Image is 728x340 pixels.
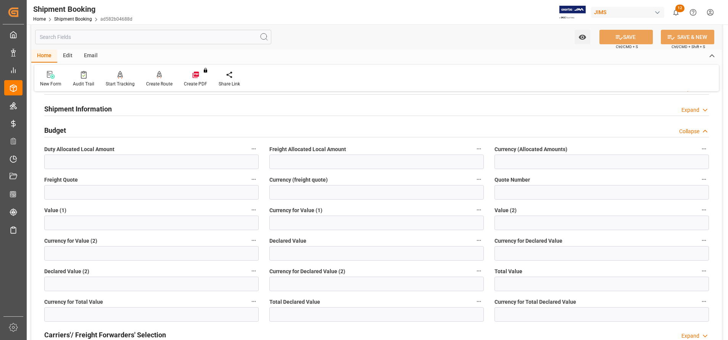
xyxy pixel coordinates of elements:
span: Freight Quote [44,176,78,184]
button: show 12 new notifications [667,4,685,21]
button: Value (2) [699,205,709,215]
button: Currency for Total Value [249,296,259,306]
span: Currency for Total Value [44,298,103,306]
button: SAVE [599,30,653,44]
button: Freight Allocated Local Amount [474,144,484,154]
h2: Budget [44,125,66,135]
button: JIMS [591,5,667,19]
button: open menu [575,30,590,44]
button: SAVE & NEW [661,30,714,44]
a: Shipment Booking [54,16,92,22]
span: Total Declared Value [269,298,320,306]
button: Value (1) [249,205,259,215]
input: Search Fields [35,30,271,44]
div: Create Route [146,81,172,87]
span: Declared Value [269,237,306,245]
span: Ctrl/CMD + Shift + S [672,44,705,50]
span: Declared Value (2) [44,267,89,276]
button: Declared Value (2) [249,266,259,276]
button: Freight Quote [249,174,259,184]
span: Currency for Declared Value [494,237,562,245]
span: Currency for Declared Value (2) [269,267,345,276]
div: Expand [681,332,699,340]
span: Currency (Allocated Amounts) [494,145,567,153]
button: Currency for Value (2) [249,235,259,245]
button: Currency (Allocated Amounts) [699,144,709,154]
div: Edit [57,50,78,63]
span: Currency for Value (1) [269,206,322,214]
span: Freight Allocated Local Amount [269,145,346,153]
div: Shipment Booking [33,3,132,15]
div: Audit Trail [73,81,94,87]
button: Total Value [699,266,709,276]
span: 12 [675,5,685,12]
div: Expand [681,106,699,114]
button: Help Center [685,4,702,21]
button: Currency for Total Declared Value [699,296,709,306]
span: Currency for Total Declared Value [494,298,576,306]
div: Collapse [679,127,699,135]
h2: Shipment Information [44,104,112,114]
button: Currency for Value (1) [474,205,484,215]
button: Currency for Declared Value [699,235,709,245]
button: Total Declared Value [474,296,484,306]
button: Quote Number [699,174,709,184]
span: Currency (freight quote) [269,176,328,184]
span: Quote Number [494,176,530,184]
a: Home [33,16,46,22]
div: Share Link [219,81,240,87]
h2: Carriers'/ Freight Forwarders' Selection [44,330,166,340]
span: Duty Allocated Local Amount [44,145,114,153]
span: Currency for Value (2) [44,237,97,245]
div: New Form [40,81,61,87]
img: Exertis%20JAM%20-%20Email%20Logo.jpg_1722504956.jpg [559,6,586,19]
button: Currency (freight quote) [474,174,484,184]
button: Currency for Declared Value (2) [474,266,484,276]
button: Declared Value [474,235,484,245]
div: Email [78,50,103,63]
div: Start Tracking [106,81,135,87]
span: Value (1) [44,206,66,214]
div: JIMS [591,7,664,18]
span: Ctrl/CMD + S [616,44,638,50]
span: Total Value [494,267,522,276]
div: Home [31,50,57,63]
button: Duty Allocated Local Amount [249,144,259,154]
span: Value (2) [494,206,517,214]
